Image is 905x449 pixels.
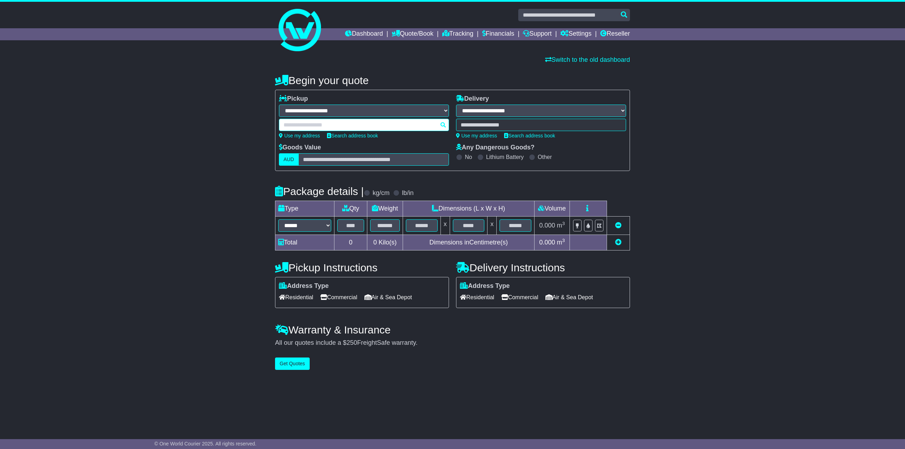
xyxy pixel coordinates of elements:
[545,292,593,303] span: Air & Sea Depot
[534,201,570,217] td: Volume
[539,239,555,246] span: 0.000
[456,133,497,138] a: Use my address
[279,133,320,138] a: Use my address
[539,222,555,229] span: 0.000
[615,222,621,229] a: Remove this item
[482,28,514,40] a: Financials
[275,358,310,370] button: Get Quotes
[275,262,449,273] h4: Pickup Instructions
[456,95,489,103] label: Delivery
[460,282,510,290] label: Address Type
[615,239,621,246] a: Add new item
[320,292,357,303] span: Commercial
[560,28,591,40] a: Settings
[279,282,329,290] label: Address Type
[562,221,565,226] sup: 3
[279,119,449,131] typeahead: Please provide city
[402,189,414,197] label: lb/in
[557,222,565,229] span: m
[557,239,565,246] span: m
[538,154,552,160] label: Other
[562,238,565,243] sup: 3
[442,28,473,40] a: Tracking
[279,292,313,303] span: Residential
[275,235,334,250] td: Total
[403,235,534,250] td: Dimensions in Centimetre(s)
[545,56,630,63] a: Switch to the old dashboard
[327,133,378,138] a: Search address book
[334,235,367,250] td: 0
[456,144,535,152] label: Any Dangerous Goods?
[373,189,390,197] label: kg/cm
[440,217,450,235] td: x
[373,239,377,246] span: 0
[392,28,433,40] a: Quote/Book
[275,339,630,347] div: All our quotes include a $ FreightSafe warranty.
[367,235,403,250] td: Kilo(s)
[346,339,357,346] span: 250
[345,28,383,40] a: Dashboard
[465,154,472,160] label: No
[456,262,630,273] h4: Delivery Instructions
[460,292,494,303] span: Residential
[364,292,412,303] span: Air & Sea Depot
[501,292,538,303] span: Commercial
[275,201,334,217] td: Type
[600,28,630,40] a: Reseller
[403,201,534,217] td: Dimensions (L x W x H)
[486,154,524,160] label: Lithium Battery
[279,144,321,152] label: Goods Value
[279,95,308,103] label: Pickup
[487,217,497,235] td: x
[523,28,551,40] a: Support
[367,201,403,217] td: Weight
[154,441,257,447] span: © One World Courier 2025. All rights reserved.
[504,133,555,138] a: Search address book
[275,324,630,336] h4: Warranty & Insurance
[334,201,367,217] td: Qty
[275,75,630,86] h4: Begin your quote
[279,153,299,166] label: AUD
[275,185,364,197] h4: Package details |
